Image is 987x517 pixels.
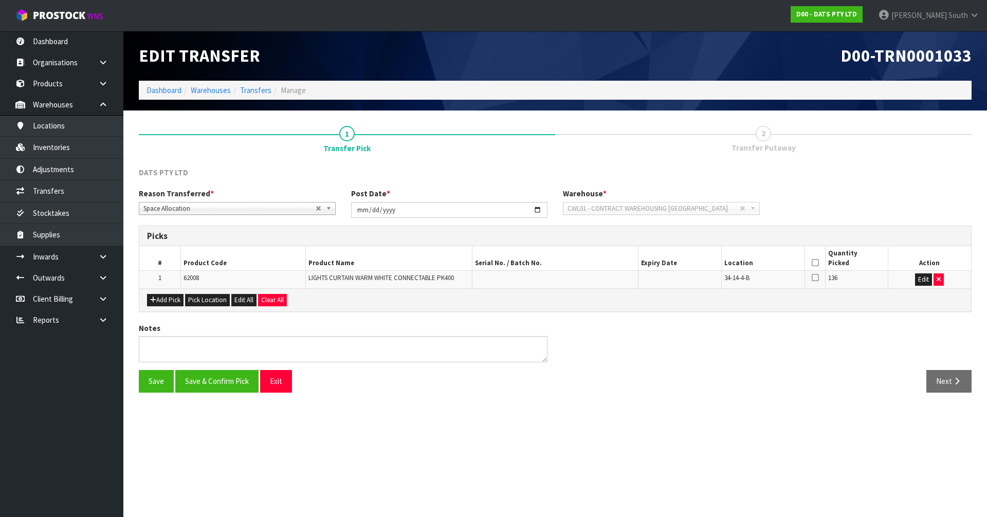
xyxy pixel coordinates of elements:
[308,273,454,282] span: LIGHTS CURTAIN WARM WHITE CONNECTABLE PK400
[756,126,771,141] span: 2
[281,85,306,95] span: Manage
[828,273,837,282] span: 136
[240,85,271,95] a: Transfers
[568,202,740,215] span: CWL01 - CONTRACT WAREHOUSING [GEOGRAPHIC_DATA]
[323,143,371,154] span: Transfer Pick
[472,246,638,270] th: Serial No. / Batch No.
[139,246,181,270] th: #
[139,168,188,177] span: DATS PTY LTD
[147,294,184,306] button: Add Pick
[158,273,161,282] span: 1
[181,246,306,270] th: Product Code
[891,10,947,20] span: [PERSON_NAME]
[15,9,28,22] img: cube-alt.png
[796,10,857,19] strong: D00 - DATS PTY LTD
[143,202,316,215] span: Space Allocation
[791,6,863,23] a: D00 - DATS PTY LTD
[258,294,287,306] button: Clear All
[351,188,390,199] label: Post Date
[926,370,972,392] button: Next
[33,9,85,22] span: ProStock
[139,45,260,66] span: Edit Transfer
[139,323,160,334] label: Notes
[260,370,292,392] button: Exit
[888,246,971,270] th: Action
[139,370,174,392] button: Save
[184,273,199,282] span: 62008
[732,142,796,153] span: Transfer Putaway
[840,45,972,66] span: D00-TRN0001033
[139,188,214,199] label: Reason Transferred
[185,294,230,306] button: Pick Location
[826,246,888,270] th: Quantity Picked
[563,188,607,199] label: Warehouse
[948,10,968,20] span: South
[306,246,472,270] th: Product Name
[915,273,932,286] button: Edit
[724,273,750,282] span: 34-14-4-B
[87,11,103,21] small: WMS
[147,85,181,95] a: Dashboard
[351,202,548,218] input: Post Date
[339,126,355,141] span: 1
[638,246,722,270] th: Expiry Date
[147,231,963,241] h3: Picks
[139,159,972,400] span: Transfer Pick
[231,294,257,306] button: Edit All
[191,85,231,95] a: Warehouses
[175,370,259,392] button: Save & Confirm Pick
[722,246,805,270] th: Location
